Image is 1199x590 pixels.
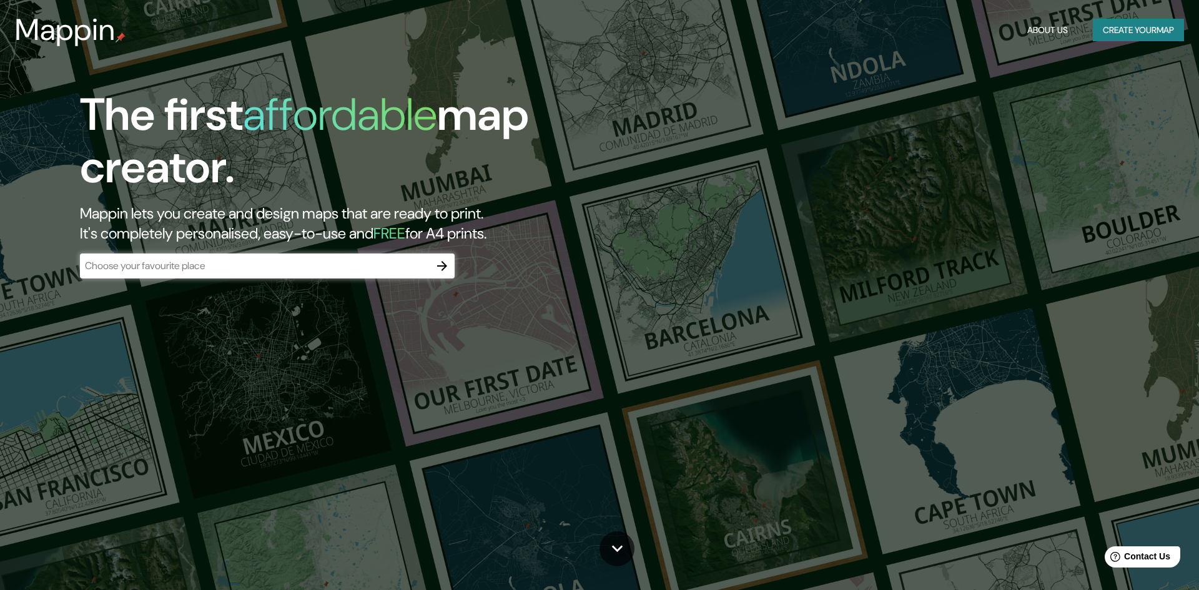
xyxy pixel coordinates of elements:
img: mappin-pin [116,32,126,42]
h3: Mappin [15,12,116,47]
input: Choose your favourite place [80,258,430,273]
h2: Mappin lets you create and design maps that are ready to print. It's completely personalised, eas... [80,204,679,243]
h1: affordable [243,86,437,144]
iframe: Help widget launcher [1088,541,1185,576]
h1: The first map creator. [80,89,679,204]
h5: FREE [373,224,405,243]
button: About Us [1022,19,1073,42]
button: Create yourmap [1093,19,1184,42]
